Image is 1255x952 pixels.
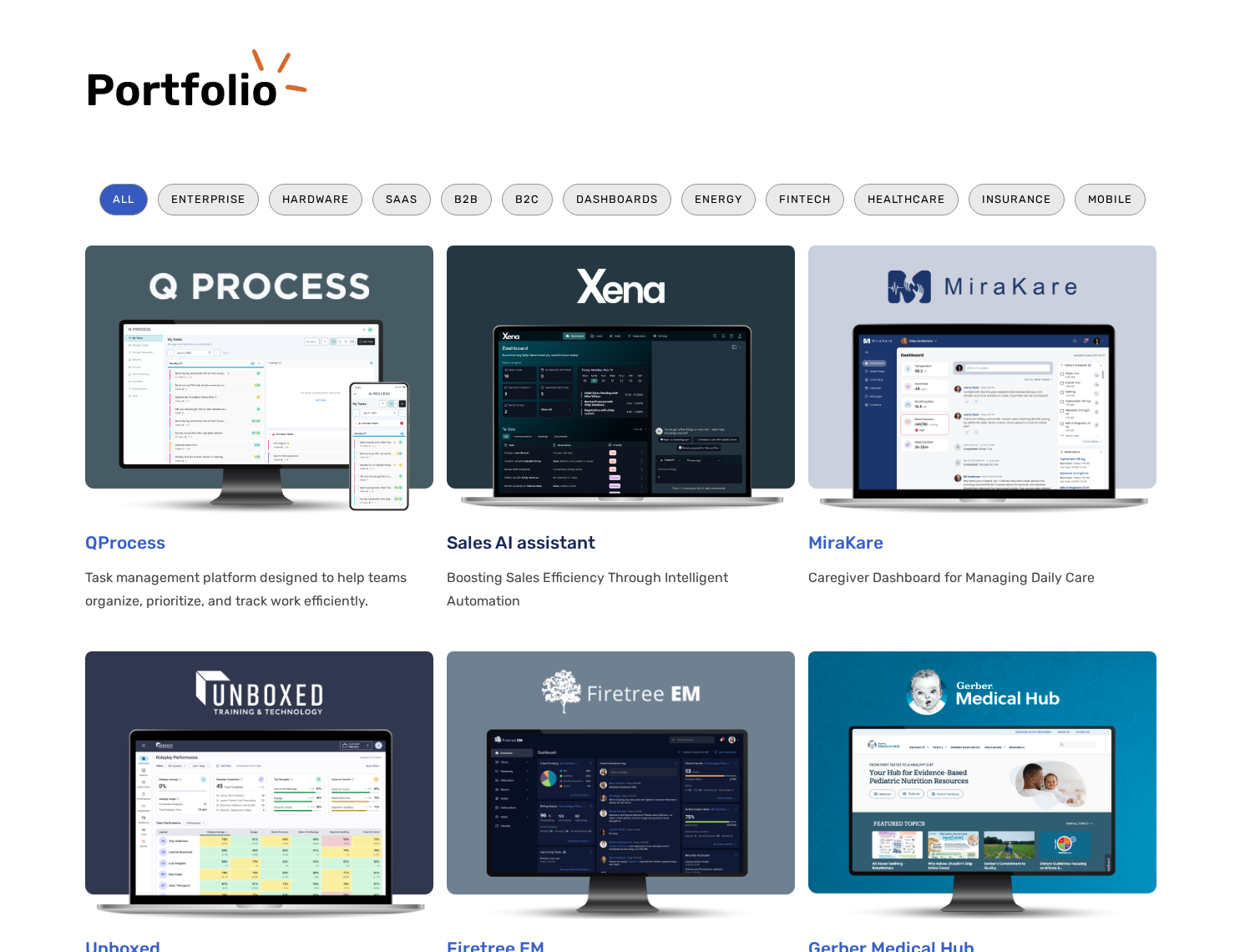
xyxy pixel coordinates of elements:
img: Boosting Sales Efficiency Through Intelligent Automation [447,246,795,513]
li: Healthcare [854,184,959,215]
span: Last Name [328,1,387,15]
img: Firetree EM Client drug treatment software [447,651,795,919]
img: Caregiver Dashboard for Managing Daily Care [808,246,1156,513]
li: B2B [441,184,492,215]
p: Task management platform designed to help teams organize, prioritize, and track work efficiently. [85,566,433,613]
a: MiraKare [808,532,883,553]
li: SaaS [372,184,431,215]
li: Energy [681,184,756,215]
h1: Portfolio [85,63,1171,117]
a: Sales AI assistant [447,532,595,553]
a: QProcess [85,532,165,553]
input: Subscribe to UX Team newsletter. [4,235,15,246]
img: Management dashboard for AI-driven skill training [85,651,433,919]
li: Hardware [269,184,362,215]
li: Enterprise [158,184,259,215]
span: Subscribe to UX Team newsletter. [21,232,650,247]
p: Caregiver Dashboard for Managing Daily Care [808,566,1156,590]
li: Dashboards [563,184,671,215]
li: Insurance [969,184,1065,215]
li: Fintech [766,184,844,215]
iframe: Chat Widget [1172,872,1255,952]
img: Gerber Portfolio on computer screen [808,651,1156,919]
li: Mobile [1075,184,1146,215]
li: All [99,184,148,215]
li: B2C [502,184,553,215]
p: Boosting Sales Efficiency Through Intelligent Automation [447,566,795,613]
img: Dashboard for a task management software [85,246,433,513]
